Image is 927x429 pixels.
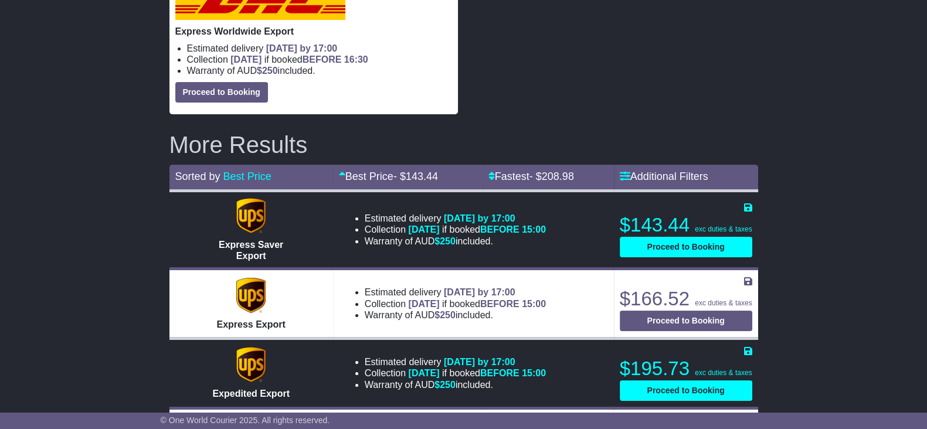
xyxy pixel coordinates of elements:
a: Best Price- $143.44 [339,171,438,182]
span: [DATE] by 17:00 [444,213,515,223]
span: if booked [409,224,546,234]
p: $195.73 [620,357,752,380]
li: Warranty of AUD included. [365,309,546,321]
li: Collection [187,54,452,65]
span: - $ [393,171,438,182]
span: $ [434,236,456,246]
span: Express Export [216,319,285,329]
span: 250 [440,236,456,246]
p: Express Worldwide Export [175,26,452,37]
h2: More Results [169,132,758,158]
span: if booked [409,368,546,378]
span: [DATE] [409,368,440,378]
span: Expedited Export [212,389,290,399]
li: Warranty of AUD included. [365,379,546,390]
span: $ [434,380,456,390]
span: 143.44 [406,171,438,182]
span: 250 [440,380,456,390]
span: if booked [409,299,546,309]
a: Fastest- $208.98 [488,171,574,182]
span: [DATE] by 17:00 [444,357,515,367]
span: exc duties & taxes [695,299,752,307]
span: $ [434,310,456,320]
button: Proceed to Booking [175,82,268,103]
a: Additional Filters [620,171,708,182]
span: if booked [230,55,368,64]
li: Collection [365,224,546,235]
li: Estimated delivery [365,213,546,224]
li: Warranty of AUD included. [365,236,546,247]
span: exc duties & taxes [695,369,752,377]
span: BEFORE [303,55,342,64]
img: UPS (new): Express Saver Export [236,198,266,233]
li: Estimated delivery [365,356,546,367]
li: Estimated delivery [365,287,546,298]
span: 250 [262,66,278,76]
span: Express Saver Export [219,240,283,261]
img: UPS (new): Express Export [236,278,266,313]
span: [DATE] by 17:00 [266,43,338,53]
button: Proceed to Booking [620,380,752,401]
li: Estimated delivery [187,43,452,54]
span: exc duties & taxes [695,225,752,233]
button: Proceed to Booking [620,237,752,257]
li: Warranty of AUD included. [187,65,452,76]
span: [DATE] [409,224,440,234]
span: 208.98 [542,171,574,182]
span: © One World Courier 2025. All rights reserved. [161,416,330,425]
li: Collection [365,298,546,309]
span: $ [257,66,278,76]
button: Proceed to Booking [620,311,752,331]
span: [DATE] [230,55,262,64]
span: 16:30 [344,55,368,64]
span: 250 [440,310,456,320]
span: - $ [529,171,574,182]
span: 15:00 [522,299,546,309]
span: 15:00 [522,224,546,234]
span: [DATE] by 17:00 [444,287,515,297]
span: BEFORE [480,224,519,234]
span: Sorted by [175,171,220,182]
img: UPS (new): Expedited Export [236,347,266,382]
a: Best Price [223,171,271,182]
p: $143.44 [620,213,752,237]
span: BEFORE [480,368,519,378]
span: BEFORE [480,299,519,309]
span: [DATE] [409,299,440,309]
li: Collection [365,367,546,379]
span: 15:00 [522,368,546,378]
p: $166.52 [620,287,752,311]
